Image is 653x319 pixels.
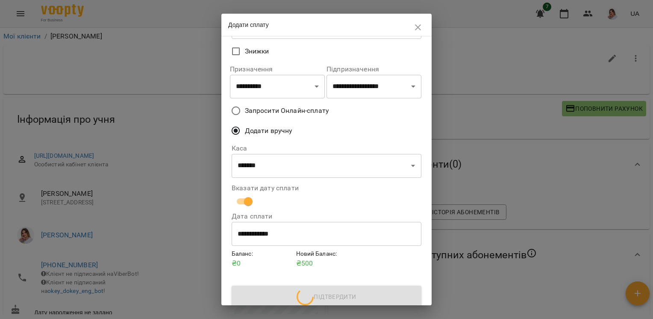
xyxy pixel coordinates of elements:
[245,106,329,116] span: Запросити Онлайн-сплату
[232,185,421,192] label: Вказати дату сплати
[296,258,357,269] p: ₴ 500
[296,249,357,259] h6: Новий Баланс :
[326,66,421,73] label: Підпризначення
[245,46,269,56] span: Знижки
[232,213,421,220] label: Дата сплати
[245,126,292,136] span: Додати вручну
[232,145,421,152] label: Каса
[228,21,269,28] span: Додати сплату
[232,249,293,259] h6: Баланс :
[232,258,293,269] p: ₴ 0
[230,66,325,73] label: Призначення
